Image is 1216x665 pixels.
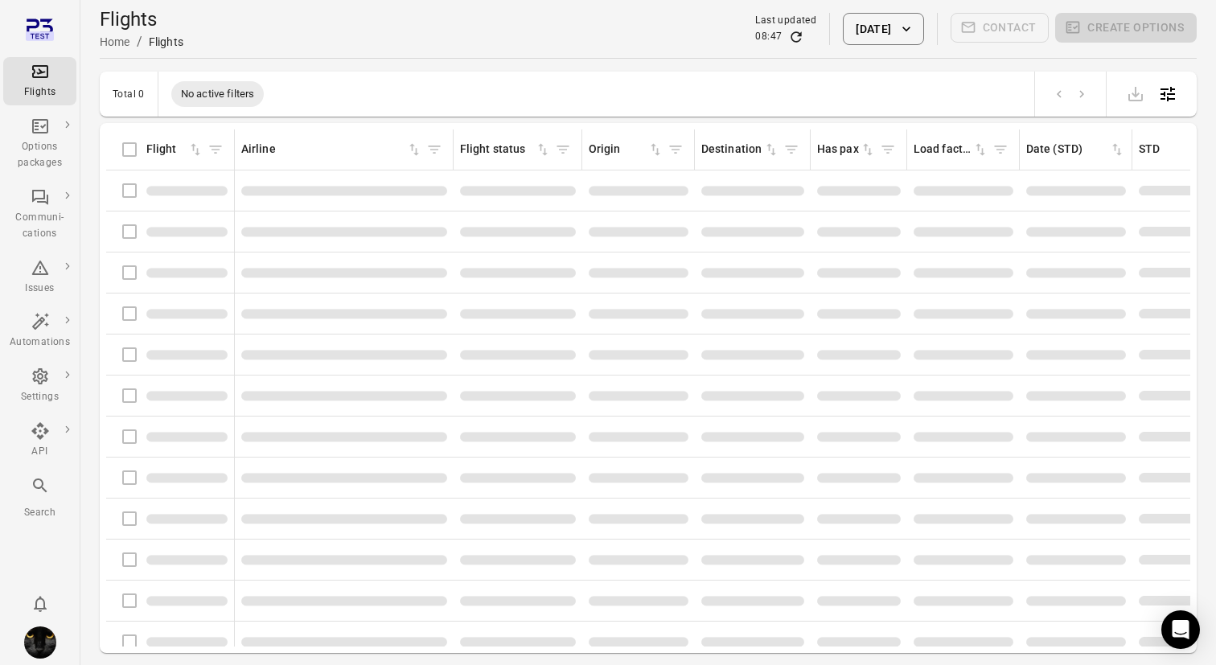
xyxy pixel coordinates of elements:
span: Filter by load factor [988,138,1013,162]
div: Options packages [10,139,70,171]
div: Sort by flight in ascending order [146,141,203,158]
button: Search [3,471,76,525]
button: Refresh data [788,29,804,45]
a: Options packages [3,112,76,176]
a: Communi-cations [3,183,76,247]
a: Issues [3,253,76,302]
button: Open table configuration [1152,78,1184,110]
a: Automations [3,307,76,355]
div: Open Intercom Messenger [1161,610,1200,649]
span: No active filters [171,86,265,102]
button: [DATE] [843,13,923,45]
div: Settings [10,389,70,405]
nav: pagination navigation [1048,84,1093,105]
span: Filter by has pax [876,138,900,162]
span: Filter by flight [203,138,228,162]
div: Total 0 [113,88,145,100]
a: Home [100,35,130,48]
a: API [3,417,76,465]
span: Filter by flight status [551,138,575,162]
div: Sort by origin in ascending order [589,141,663,158]
div: Communi-cations [10,210,70,242]
span: Filter by origin [663,138,688,162]
a: Settings [3,362,76,410]
div: Automations [10,335,70,351]
li: / [137,32,142,51]
div: API [10,444,70,460]
div: Sort by load factor in ascending order [914,141,988,158]
div: Search [10,505,70,521]
span: Please make a selection to create communications [951,13,1050,45]
div: Last updated [755,13,816,29]
div: Sort by date (STD) in ascending order [1026,141,1125,158]
img: images [24,626,56,659]
nav: Breadcrumbs [100,32,183,51]
span: Please make a selection to create an option package [1055,13,1197,45]
a: Flights [3,57,76,105]
div: 08:47 [755,29,782,45]
div: Issues [10,281,70,297]
div: Sort by has pax in ascending order [817,141,876,158]
div: Flights [149,34,183,50]
div: Sort by airline in ascending order [241,141,422,158]
button: Notifications [24,588,56,620]
span: Filter by airline [422,138,446,162]
div: Flights [10,84,70,101]
span: Filter by destination [779,138,803,162]
span: Please make a selection to export [1119,85,1152,101]
div: Sort by destination in ascending order [701,141,779,158]
h1: Flights [100,6,183,32]
div: Sort by STD in ascending order [1139,141,1214,158]
div: Sort by flight status in ascending order [460,141,551,158]
button: Iris [18,620,63,665]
